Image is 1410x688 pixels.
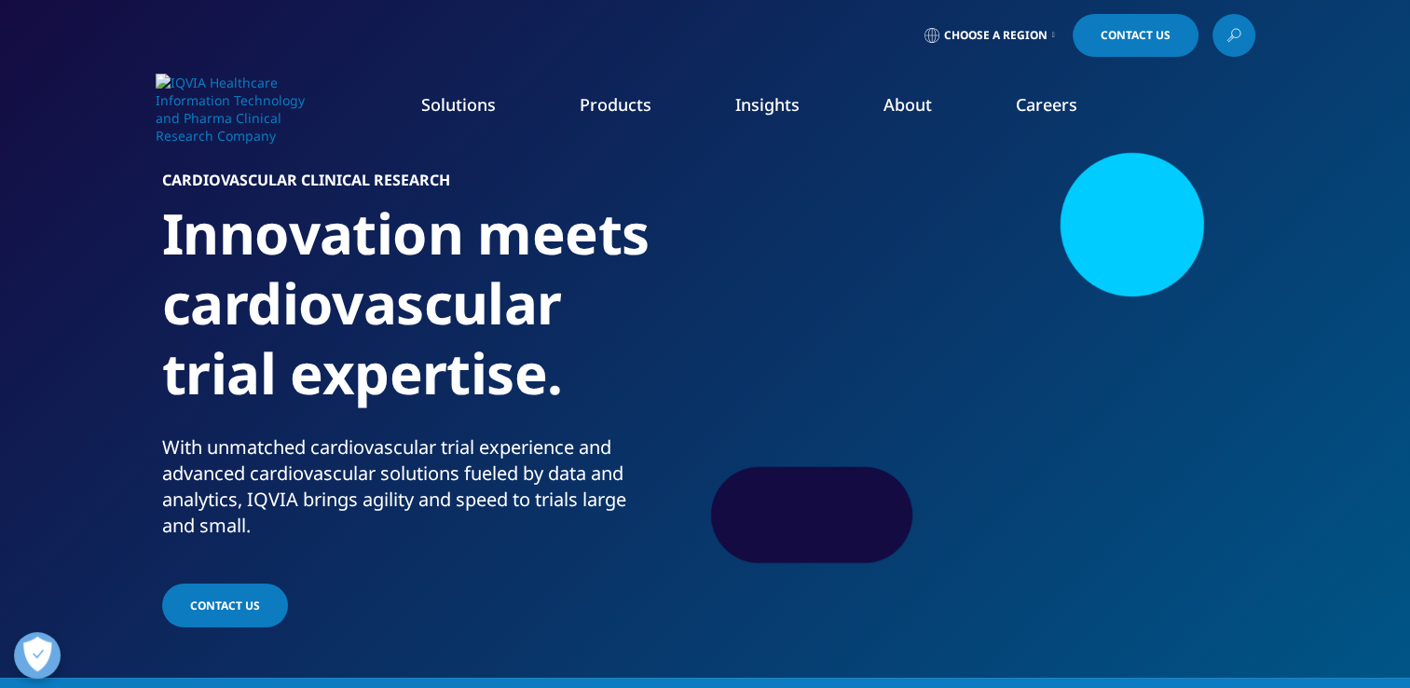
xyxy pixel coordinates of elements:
[421,93,496,116] a: Solutions
[312,65,1255,153] nav: Primary
[735,93,800,116] a: Insights
[749,172,1248,545] img: 281_senior-man-checking-his-smartphone.jpg
[944,28,1047,43] span: Choose a Region
[1016,93,1077,116] a: Careers
[1073,14,1198,57] a: Contact Us
[883,93,932,116] a: About
[156,74,305,144] img: IQVIA Healthcare Information Technology and Pharma Clinical Research Company
[162,584,288,627] a: Contact Us
[162,199,698,434] h1: Innovation meets cardiovascular trial expertise.
[580,93,651,116] a: Products
[162,434,698,550] p: With unmatched cardiovascular trial experience and advanced cardiovascular solutions fueled by da...
[14,632,61,679] button: Open Preferences
[1101,30,1170,41] span: Contact Us
[162,172,698,199] h6: Cardiovascular Clinical Research
[190,598,260,613] span: Contact Us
